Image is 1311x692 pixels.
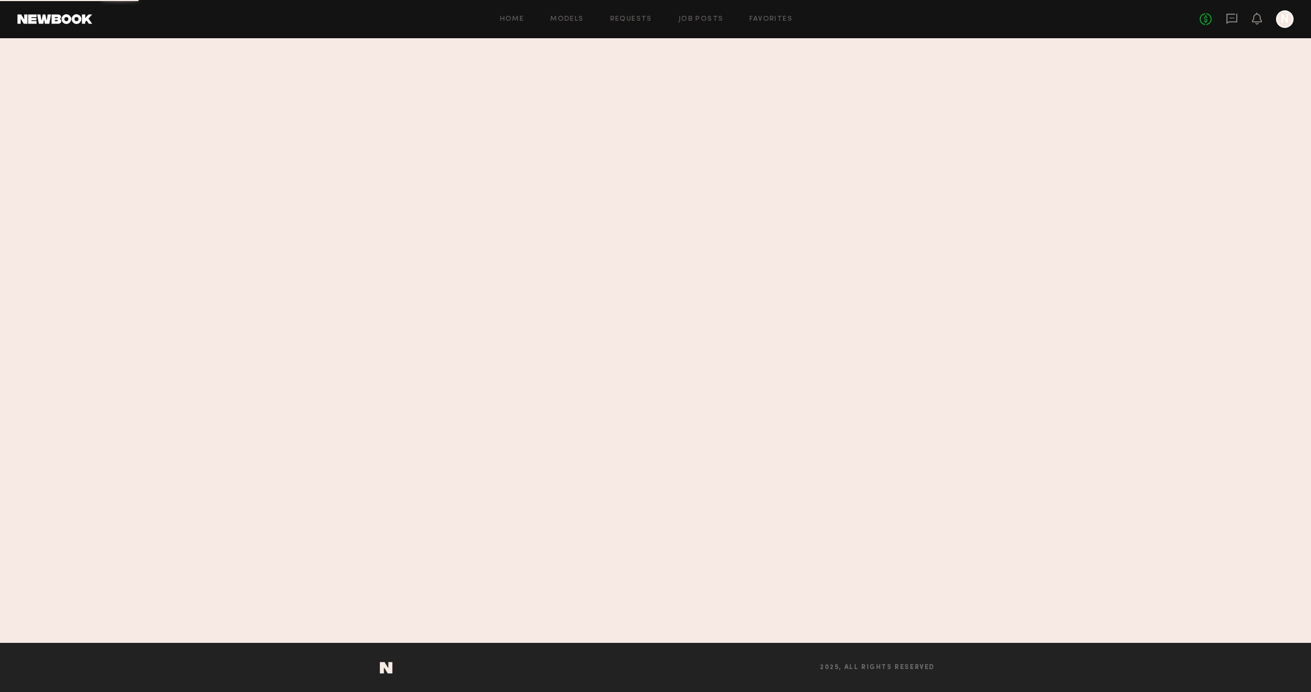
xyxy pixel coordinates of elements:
[500,16,525,23] a: Home
[550,16,583,23] a: Models
[1276,10,1294,28] a: N
[820,664,935,671] span: 2025, all rights reserved
[749,16,792,23] a: Favorites
[678,16,724,23] a: Job Posts
[610,16,652,23] a: Requests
